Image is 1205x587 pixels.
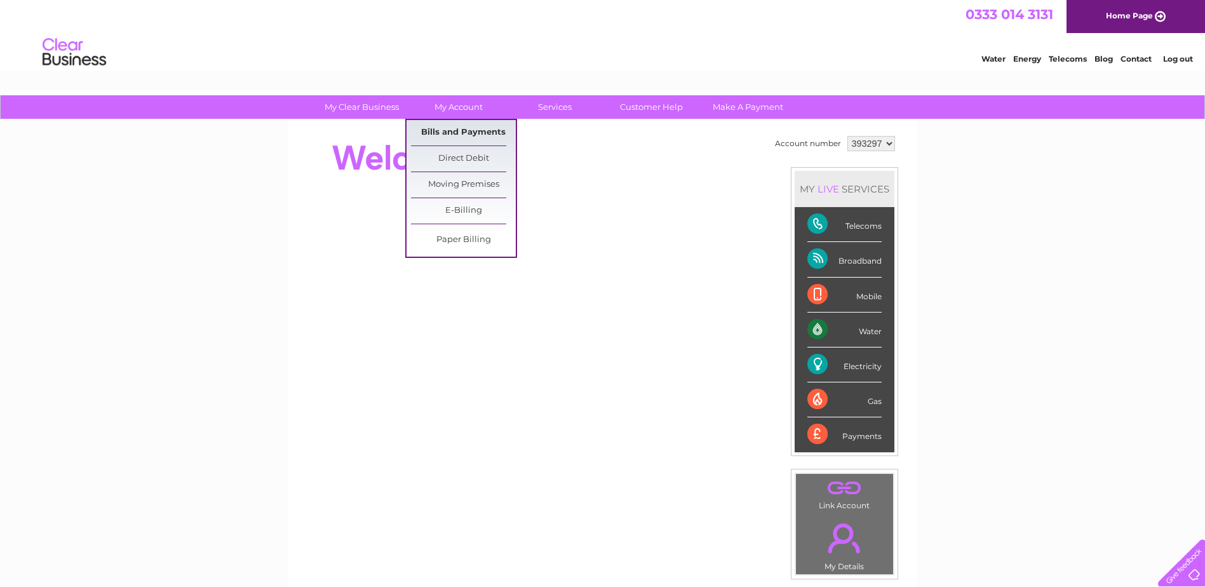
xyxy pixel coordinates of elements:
[772,133,844,154] td: Account number
[815,183,842,195] div: LIVE
[807,347,882,382] div: Electricity
[1121,54,1152,64] a: Contact
[42,33,107,72] img: logo.png
[1094,54,1113,64] a: Blog
[406,95,511,119] a: My Account
[966,6,1053,22] a: 0333 014 3131
[807,313,882,347] div: Water
[807,242,882,277] div: Broadband
[309,95,414,119] a: My Clear Business
[411,172,516,198] a: Moving Premises
[411,120,516,145] a: Bills and Payments
[795,513,894,575] td: My Details
[599,95,704,119] a: Customer Help
[696,95,800,119] a: Make A Payment
[981,54,1006,64] a: Water
[807,417,882,452] div: Payments
[411,146,516,172] a: Direct Debit
[795,171,894,207] div: MY SERVICES
[799,516,890,560] a: .
[411,227,516,253] a: Paper Billing
[807,278,882,313] div: Mobile
[411,198,516,224] a: E-Billing
[807,382,882,417] div: Gas
[807,207,882,242] div: Telecoms
[502,95,607,119] a: Services
[303,7,903,62] div: Clear Business is a trading name of Verastar Limited (registered in [GEOGRAPHIC_DATA] No. 3667643...
[1163,54,1193,64] a: Log out
[1049,54,1087,64] a: Telecoms
[1013,54,1041,64] a: Energy
[799,477,890,499] a: .
[795,473,894,513] td: Link Account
